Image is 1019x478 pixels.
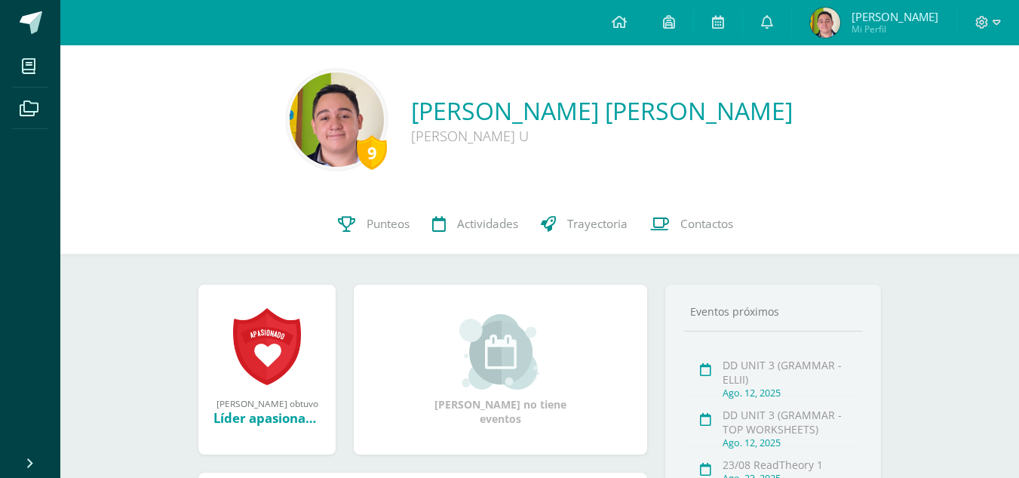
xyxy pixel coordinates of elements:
img: fe5d303ce3532757106afe807bf553e8.png [290,72,384,167]
div: [PERSON_NAME] obtuvo [213,397,321,409]
a: Punteos [327,194,421,254]
span: [PERSON_NAME] [852,9,938,24]
span: Contactos [680,216,733,232]
div: Eventos próximos [684,304,862,319]
div: [PERSON_NAME] no tiene eventos [425,314,576,426]
div: Ago. 12, 2025 [723,436,858,449]
span: Mi Perfil [852,23,938,35]
div: DD UNIT 3 (GRAMMAR - ELLII) [723,358,858,387]
a: Trayectoria [529,194,639,254]
img: event_small.png [459,314,542,390]
span: Punteos [367,216,410,232]
span: Actividades [457,216,518,232]
div: DD UNIT 3 (GRAMMAR - TOP WORKSHEETS) [723,408,858,436]
div: [PERSON_NAME] U [411,127,793,145]
a: [PERSON_NAME] [PERSON_NAME] [411,94,793,127]
a: Contactos [639,194,744,254]
img: 2ac621d885da50cde50dcbe7d88617bc.png [810,8,840,38]
div: Ago. 12, 2025 [723,387,858,399]
div: 9 [357,135,387,170]
div: 23/08 ReadTheory 1 [723,458,858,472]
div: Líder apasionado [213,409,321,427]
a: Actividades [421,194,529,254]
span: Trayectoria [567,216,628,232]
